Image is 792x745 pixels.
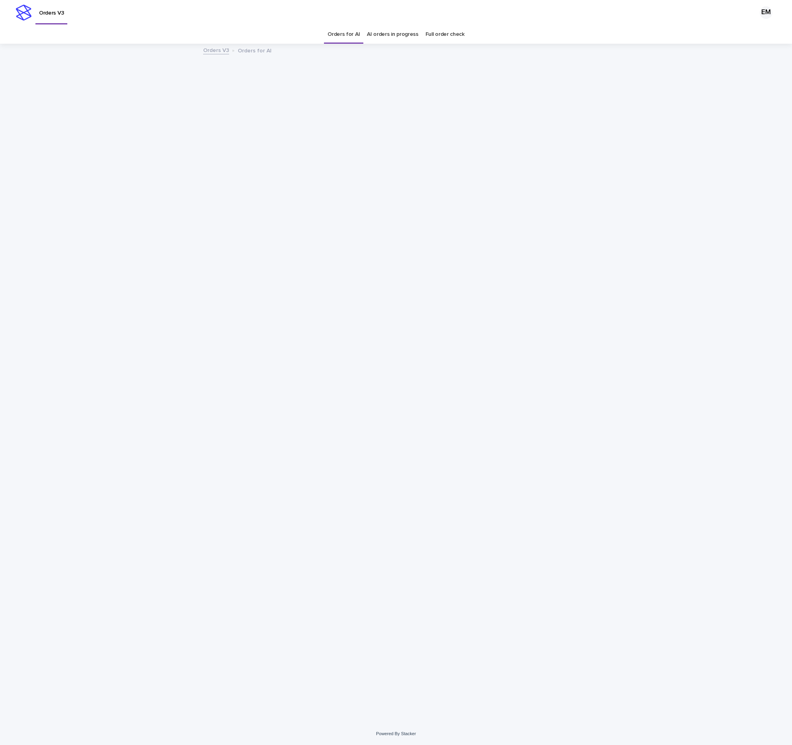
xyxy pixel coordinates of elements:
[760,6,772,19] div: EM
[16,5,31,20] img: stacker-logo-s-only.png
[376,731,416,736] a: Powered By Stacker
[328,25,360,44] a: Orders for AI
[367,25,418,44] a: AI orders in progress
[238,46,272,54] p: Orders for AI
[203,45,229,54] a: Orders V3
[426,25,464,44] a: Full order check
